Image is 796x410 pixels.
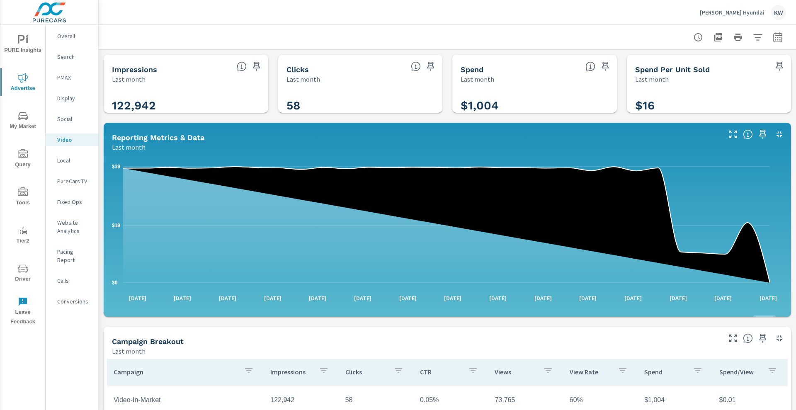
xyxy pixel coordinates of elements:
[599,60,612,73] span: Save this to your personalized report
[57,277,92,285] p: Calls
[461,74,494,84] p: Last month
[3,149,43,170] span: Query
[213,294,242,302] p: [DATE]
[3,226,43,246] span: Tier2
[420,368,461,376] p: CTR
[773,60,786,73] span: Save this to your personalized report
[46,216,98,237] div: Website Analytics
[635,65,710,74] h5: Spend Per Unit Sold
[750,29,766,46] button: Apply Filters
[3,73,43,93] span: Advertise
[771,5,786,20] div: KW
[112,65,157,74] h5: Impressions
[570,368,611,376] p: View Rate
[710,29,726,46] button: "Export Report to PDF"
[237,61,247,71] span: The number of times an ad was shown on your behalf.
[46,245,98,266] div: Pacing Report
[0,25,45,330] div: nav menu
[112,280,118,286] text: $0
[719,368,761,376] p: Spend/View
[756,128,769,141] span: Save this to your personalized report
[57,177,92,185] p: PureCars TV
[57,32,92,40] p: Overall
[348,294,377,302] p: [DATE]
[112,142,146,152] p: Last month
[123,294,152,302] p: [DATE]
[46,196,98,208] div: Fixed Ops
[585,61,595,71] span: The amount of money spent on advertising during the period.
[495,368,536,376] p: Views
[57,198,92,206] p: Fixed Ops
[258,294,287,302] p: [DATE]
[57,73,92,82] p: PMAX
[773,128,786,141] button: Minimize Widget
[726,332,740,345] button: Make Fullscreen
[303,294,332,302] p: [DATE]
[112,164,120,170] text: $39
[3,187,43,208] span: Tools
[345,368,387,376] p: Clicks
[756,332,769,345] span: Save this to your personalized report
[114,368,237,376] p: Campaign
[393,294,422,302] p: [DATE]
[773,332,786,345] button: Minimize Widget
[250,60,263,73] span: Save this to your personalized report
[112,337,184,346] h5: Campaign Breakout
[57,218,92,235] p: Website Analytics
[57,94,92,102] p: Display
[529,294,558,302] p: [DATE]
[46,92,98,104] div: Display
[3,297,43,327] span: Leave Feedback
[461,65,483,74] h5: Spend
[3,111,43,131] span: My Market
[57,136,92,144] p: Video
[286,65,309,74] h5: Clicks
[438,294,467,302] p: [DATE]
[635,74,669,84] p: Last month
[46,175,98,187] div: PureCars TV
[769,29,786,46] button: Select Date Range
[743,129,753,139] span: Understand Video data over time and see how metrics compare to each other.
[664,294,693,302] p: [DATE]
[46,30,98,42] div: Overall
[754,294,783,302] p: [DATE]
[270,368,312,376] p: Impressions
[411,61,421,71] span: The number of times an ad was clicked by a consumer.
[57,53,92,61] p: Search
[46,51,98,63] div: Search
[112,346,146,356] p: Last month
[3,35,43,55] span: PURE Insights
[57,156,92,165] p: Local
[112,99,260,113] h3: 122,942
[286,99,434,113] h3: 58
[573,294,602,302] p: [DATE]
[483,294,512,302] p: [DATE]
[3,264,43,284] span: Driver
[619,294,648,302] p: [DATE]
[112,74,146,84] p: Last month
[726,128,740,141] button: Make Fullscreen
[730,29,746,46] button: Print Report
[46,71,98,84] div: PMAX
[46,295,98,308] div: Conversions
[461,99,609,113] h3: $1,004
[57,247,92,264] p: Pacing Report
[424,60,437,73] span: Save this to your personalized report
[57,297,92,306] p: Conversions
[644,368,686,376] p: Spend
[46,133,98,146] div: Video
[743,333,753,343] span: This is a summary of Video performance results by campaign. Each column can be sorted.
[700,9,764,16] p: [PERSON_NAME] Hyundai
[46,113,98,125] div: Social
[286,74,320,84] p: Last month
[168,294,197,302] p: [DATE]
[57,115,92,123] p: Social
[709,294,738,302] p: [DATE]
[112,223,120,228] text: $19
[46,274,98,287] div: Calls
[112,133,204,142] h5: Reporting Metrics & Data
[46,154,98,167] div: Local
[635,99,783,113] h3: $16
